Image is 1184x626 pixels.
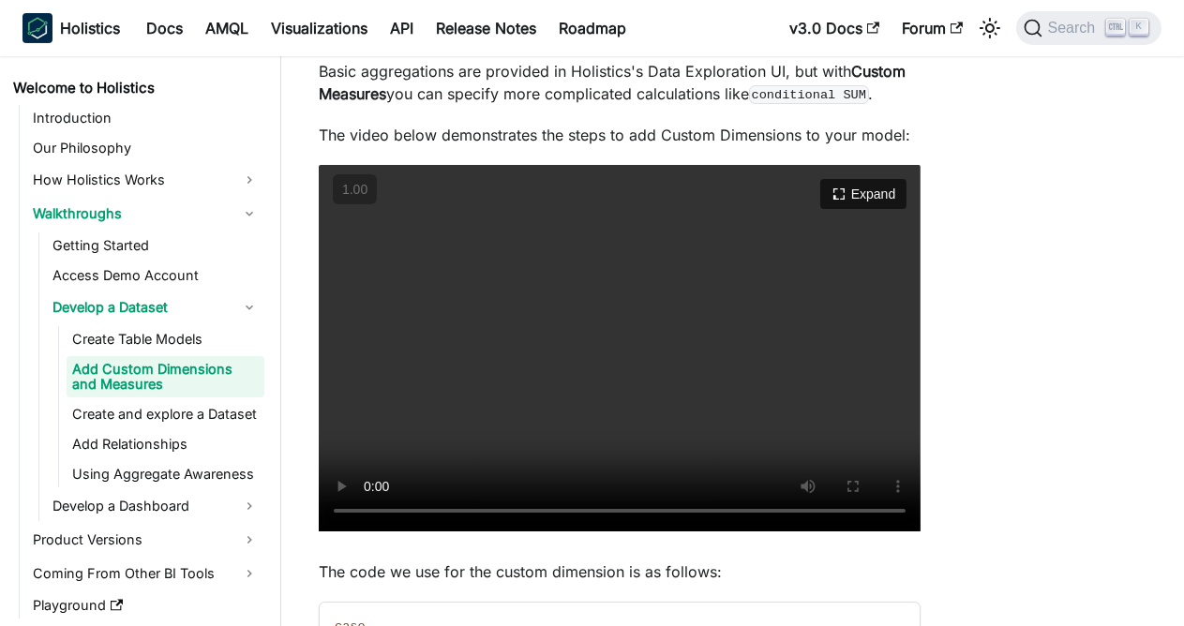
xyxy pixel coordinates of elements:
[67,326,264,352] a: Create Table Models
[319,60,921,105] p: Basic aggregations are provided in Holistics's Data Exploration UI, but with you can specify more...
[27,559,264,589] a: Coming From Other BI Tools
[975,13,1005,43] button: Switch between dark and light mode (currently light mode)
[47,491,264,521] a: Develop a Dashboard
[22,13,120,43] a: HolisticsHolistics
[27,165,264,195] a: How Holistics Works
[67,401,264,427] a: Create and explore a Dataset
[135,13,194,43] a: Docs
[425,13,547,43] a: Release Notes
[67,461,264,487] a: Using Aggregate Awareness
[260,13,379,43] a: Visualizations
[27,199,264,229] a: Walkthroughs
[47,232,264,259] a: Getting Started
[27,525,264,555] a: Product Versions
[27,135,264,161] a: Our Philosophy
[67,431,264,457] a: Add Relationships
[778,13,891,43] a: v3.0 Docs
[319,560,921,583] p: The code we use for the custom dimension is as follows:
[379,13,425,43] a: API
[1042,20,1107,37] span: Search
[1130,19,1148,36] kbd: K
[60,17,120,39] b: Holistics
[27,592,264,619] a: Playground
[27,105,264,131] a: Introduction
[47,292,264,322] a: Develop a Dataset
[319,124,921,146] p: The video below demonstrates the steps to add Custom Dimensions to your model:
[22,13,52,43] img: Holistics
[547,13,637,43] a: Roadmap
[1016,11,1162,45] button: Search (Ctrl+K)
[820,179,907,209] button: Expand video
[7,75,264,101] a: Welcome to Holistics
[67,356,264,397] a: Add Custom Dimensions and Measures
[194,13,260,43] a: AMQL
[749,85,869,104] code: conditional SUM
[319,165,921,531] video: Your browser does not support embedding video, but you can .
[891,13,974,43] a: Forum
[47,262,264,289] a: Access Demo Account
